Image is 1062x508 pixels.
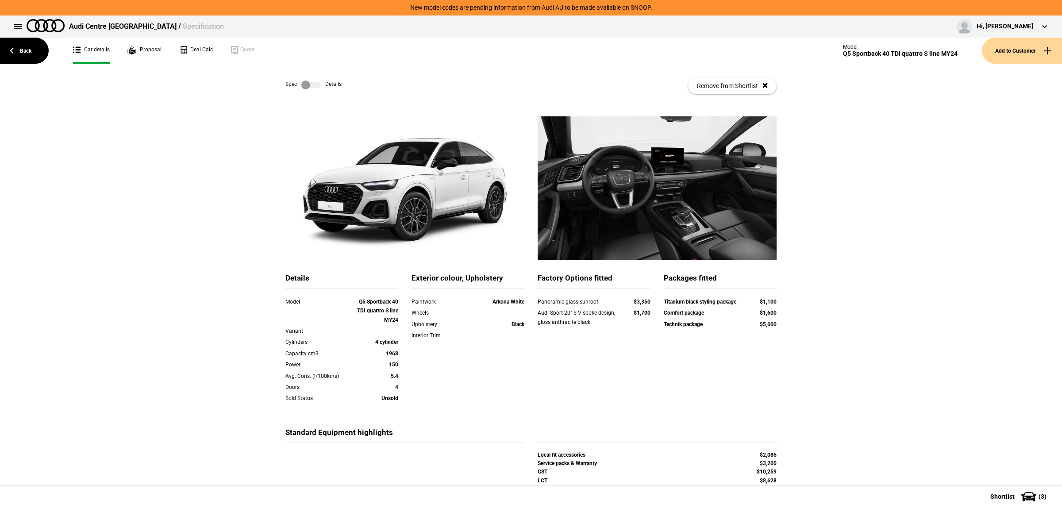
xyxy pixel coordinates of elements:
div: Hi, [PERSON_NAME] [977,22,1033,31]
div: Wheels [412,308,457,317]
strong: $1,100 [760,299,777,305]
div: Factory Options fitted [538,273,650,289]
strong: GST [538,469,547,475]
div: Spec Details [285,81,342,89]
div: Audi Centre [GEOGRAPHIC_DATA] / [69,22,224,31]
div: Details [285,273,398,289]
strong: $10,259 [757,469,777,475]
strong: Service packs & Warranty [538,460,597,466]
div: Sold Status [285,394,353,403]
a: Car details [73,38,110,64]
div: Model [285,297,353,306]
strong: Technik package [664,321,703,327]
strong: $2,086 [760,452,777,458]
div: Upholstery [412,320,457,329]
div: Cylinders [285,338,353,346]
span: Shortlist [990,493,1015,500]
strong: $8,628 [760,477,777,484]
div: Q5 Sportback 40 TDI quattro S line MY24 [843,50,958,58]
button: Shortlist(3) [977,485,1062,508]
strong: 4 [395,384,398,390]
div: Doors [285,383,353,392]
div: Model [843,44,958,50]
strong: Q5 Sportback 40 TDI quattro S line MY24 [357,299,398,323]
strong: $1,600 [760,310,777,316]
strong: 1968 [386,350,398,357]
div: Standard Equipment highlights [285,427,524,443]
strong: Titanium black styling package [664,299,736,305]
strong: Local fit accessories [538,452,585,458]
button: Add to Customer [982,38,1062,64]
strong: $3,350 [634,299,650,305]
span: Specification [183,22,224,31]
strong: 150 [389,362,398,368]
strong: Arkona White [493,299,524,305]
div: Packages fitted [664,273,777,289]
strong: $3,200 [760,460,777,466]
div: Power [285,360,353,369]
img: audi.png [27,19,65,32]
div: Paintwork [412,297,457,306]
div: Interior Trim [412,331,457,340]
strong: Unsold [381,395,398,401]
strong: 5.4 [391,373,398,379]
strong: Comfort package [664,310,704,316]
div: Audi Sport 20" 5-V-spoke design, gloss anthracite black [538,308,617,327]
strong: LCT [538,477,547,484]
a: Deal Calc [179,38,213,64]
span: ( 3 ) [1039,493,1047,500]
strong: 4 cylinder [375,339,398,345]
div: Panoramic glass sunroof [538,297,617,306]
div: Exterior colour, Upholstery [412,273,524,289]
strong: Black [512,321,524,327]
div: Variant [285,327,353,335]
div: Capacity cm3 [285,349,353,358]
a: Proposal [127,38,162,64]
strong: $5,600 [760,321,777,327]
div: Avg. Cons. (l/100kms) [285,372,353,381]
button: Remove from Shortlist [688,77,777,94]
strong: $1,700 [634,310,650,316]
